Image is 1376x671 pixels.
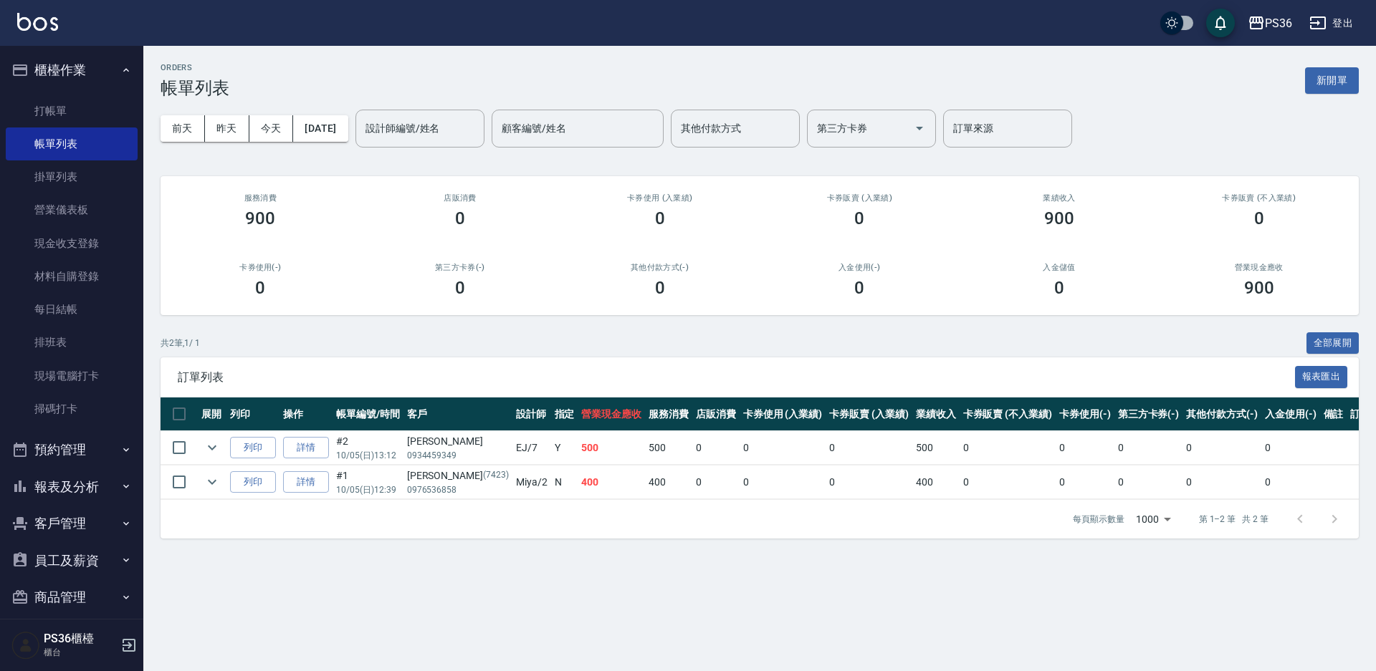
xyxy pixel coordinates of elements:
[6,227,138,260] a: 現金收支登錄
[977,193,1142,203] h2: 業績收入
[161,63,229,72] h2: ORDERS
[407,434,509,449] div: [PERSON_NAME]
[1044,208,1074,228] h3: 900
[6,326,138,359] a: 排班表
[178,370,1295,385] span: 訂單列表
[333,465,403,499] td: #1
[161,115,205,142] button: 前天
[1304,10,1359,37] button: 登出
[645,465,692,499] td: 400
[6,579,138,616] button: 商品管理
[908,117,931,140] button: Open
[1054,278,1064,298] h3: 0
[1056,431,1114,465] td: 0
[279,397,333,431] th: 操作
[226,397,279,431] th: 列印
[1130,500,1176,539] div: 1000
[407,449,509,462] p: 0934459349
[512,431,551,465] td: EJ /7
[378,193,543,203] h2: 店販消費
[1182,397,1261,431] th: 其他付款方式(-)
[403,397,512,431] th: 客戶
[407,468,509,483] div: [PERSON_NAME]
[692,431,740,465] td: 0
[1073,513,1124,526] p: 每頁顯示數量
[6,52,138,89] button: 櫃檯作業
[455,208,465,228] h3: 0
[1176,193,1342,203] h2: 卡券販賣 (不入業績)
[912,431,960,465] td: 500
[201,471,223,493] button: expand row
[854,278,864,298] h3: 0
[1305,67,1359,94] button: 新開單
[6,127,138,160] a: 帳單列表
[578,465,645,499] td: 400
[201,437,223,458] button: expand row
[1244,278,1274,298] h3: 900
[1056,397,1114,431] th: 卡券使用(-)
[1114,431,1183,465] td: 0
[512,465,551,499] td: Miya /2
[1261,397,1320,431] th: 入金使用(-)
[740,397,826,431] th: 卡券使用 (入業績)
[283,471,329,493] a: 詳情
[1176,263,1342,272] h2: 營業現金應收
[161,78,229,98] h3: 帳單列表
[578,397,645,431] th: 營業現金應收
[826,465,912,499] td: 0
[11,631,40,660] img: Person
[407,483,509,496] p: 0976536858
[44,646,117,659] p: 櫃台
[333,397,403,431] th: 帳單編號/時間
[977,263,1142,272] h2: 入金儲值
[692,465,740,499] td: 0
[1206,9,1235,37] button: save
[6,293,138,326] a: 每日結帳
[577,263,742,272] h2: 其他付款方式(-)
[960,431,1056,465] td: 0
[777,193,942,203] h2: 卡券販賣 (入業績)
[6,505,138,542] button: 客戶管理
[1254,208,1264,228] h3: 0
[655,208,665,228] h3: 0
[960,465,1056,499] td: 0
[378,263,543,272] h2: 第三方卡券(-)
[6,542,138,579] button: 員工及薪資
[1306,332,1360,354] button: 全部展開
[551,397,578,431] th: 指定
[1305,73,1359,87] a: 新開單
[551,465,578,499] td: N
[551,431,578,465] td: Y
[230,437,276,459] button: 列印
[912,465,960,499] td: 400
[1182,431,1261,465] td: 0
[205,115,249,142] button: 昨天
[6,616,138,653] button: 資料設定
[1320,397,1347,431] th: 備註
[645,431,692,465] td: 500
[740,431,826,465] td: 0
[1261,431,1320,465] td: 0
[17,13,58,31] img: Logo
[1114,397,1183,431] th: 第三方卡券(-)
[740,465,826,499] td: 0
[6,431,138,468] button: 預約管理
[912,397,960,431] th: 業績收入
[178,193,343,203] h3: 服務消費
[645,397,692,431] th: 服務消費
[336,483,400,496] p: 10/05 (日) 12:39
[6,193,138,226] a: 營業儀表板
[854,208,864,228] h3: 0
[333,431,403,465] td: #2
[1295,370,1348,383] a: 報表匯出
[6,392,138,425] a: 掃碼打卡
[578,431,645,465] td: 500
[577,193,742,203] h2: 卡券使用 (入業績)
[249,115,294,142] button: 今天
[255,278,265,298] h3: 0
[777,263,942,272] h2: 入金使用(-)
[1295,366,1348,388] button: 報表匯出
[6,260,138,293] a: 材料自購登錄
[1114,465,1183,499] td: 0
[1265,14,1292,32] div: PS36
